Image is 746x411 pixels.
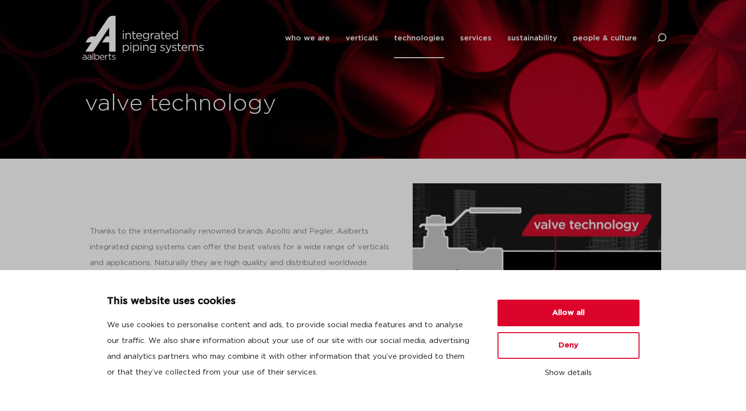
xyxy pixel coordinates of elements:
p: Thanks to the internationally renowned brands Apollo and Pegler, Aalberts integrated piping syste... [90,224,393,271]
p: We use cookies to personalise content and ads, to provide social media features and to analyse ou... [107,317,474,380]
a: services [460,18,492,58]
a: sustainability [507,18,557,58]
button: Allow all [497,300,639,326]
a: verticals [346,18,378,58]
nav: Menu [285,18,637,58]
a: people & culture [573,18,637,58]
a: who we are [285,18,330,58]
h1: valve technology [85,88,368,120]
button: Show details [497,365,639,381]
p: This website uses cookies [107,294,474,309]
button: Deny [497,332,639,359]
a: technologies [394,18,444,58]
